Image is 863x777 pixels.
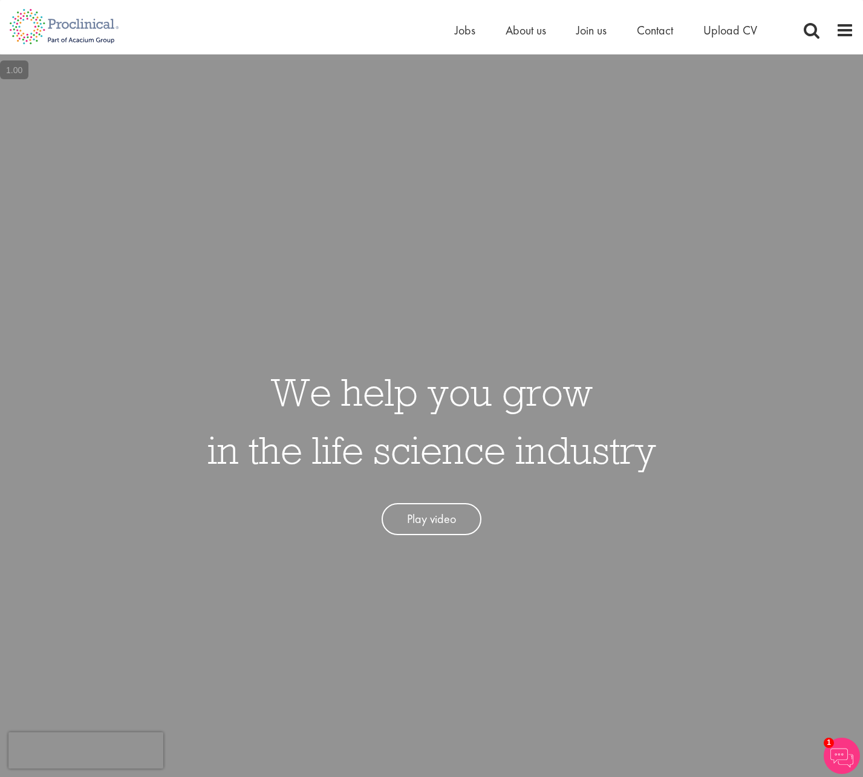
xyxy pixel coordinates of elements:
[703,22,757,38] a: Upload CV
[207,363,656,479] h1: We help you grow in the life science industry
[455,22,475,38] a: Jobs
[576,22,607,38] a: Join us
[824,738,860,774] img: Chatbot
[506,22,546,38] a: About us
[637,22,673,38] a: Contact
[824,738,834,748] span: 1
[382,503,481,535] a: Play video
